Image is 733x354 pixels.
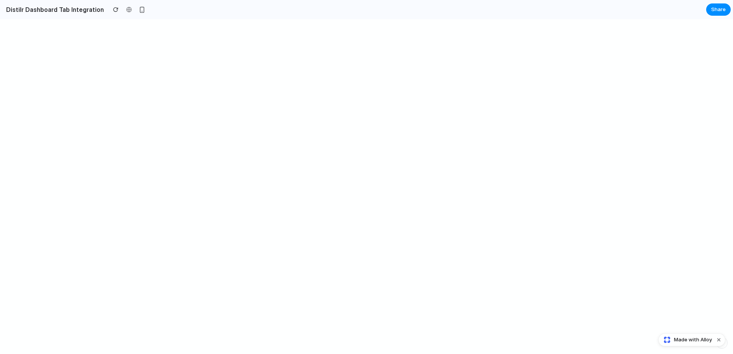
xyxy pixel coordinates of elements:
h2: Distilr Dashboard Tab Integration [3,5,104,14]
button: Share [706,3,731,16]
span: Made with Alloy [674,336,712,344]
span: Share [711,6,726,13]
a: Made with Alloy [659,336,713,344]
button: Dismiss watermark [714,335,723,344]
